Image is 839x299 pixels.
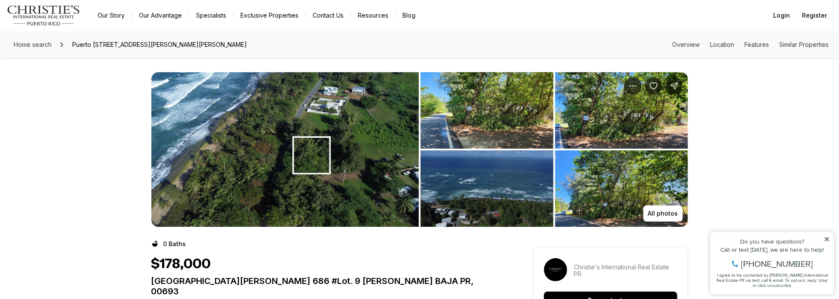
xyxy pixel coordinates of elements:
[151,72,419,227] li: 1 of 4
[744,41,769,48] a: Skip to: Features
[91,9,132,21] a: Our Story
[710,41,734,48] a: Skip to: Location
[189,9,233,21] a: Specialists
[151,276,502,296] p: [GEOGRAPHIC_DATA][PERSON_NAME] 686 #Lot. 9 [PERSON_NAME] BAJA PR, 00693
[768,7,795,24] button: Login
[234,9,305,21] a: Exclusive Properties
[35,40,107,49] span: [PHONE_NUMBER]
[421,72,553,149] button: View image gallery
[151,256,211,272] h1: $178,000
[132,9,189,21] a: Our Advantage
[9,19,124,25] div: Do you have questions?
[396,9,422,21] a: Blog
[672,41,700,48] a: Skip to: Overview
[779,41,829,48] a: Skip to: Similar Properties
[421,150,553,227] button: View image gallery
[645,77,662,95] button: Save Property: Puerto Nuevo ward 686 #Lot. 9
[7,5,80,26] img: logo
[14,41,52,48] span: Home search
[151,72,688,227] div: Listing Photos
[9,27,124,34] div: Call or text [DATE], we are here to help!
[163,241,186,247] p: 0 Baths
[624,77,642,95] button: Property options
[11,53,123,69] span: I agree to be contacted by [PERSON_NAME] International Real Estate PR via text, call & email. To ...
[773,12,790,19] span: Login
[666,77,683,95] button: Share Property: Puerto Nuevo ward 686 #Lot. 9
[555,72,688,149] button: View image gallery
[672,41,829,48] nav: Page section menu
[421,72,688,227] li: 2 of 4
[151,72,419,227] button: View image gallery
[10,38,55,52] a: Home search
[306,9,350,21] button: Contact Us
[648,210,678,217] p: All photos
[574,264,677,278] p: Christie's International Real Estate PR
[797,7,832,24] button: Register
[69,38,250,52] span: Puerto [STREET_ADDRESS][PERSON_NAME][PERSON_NAME]
[351,9,395,21] a: Resources
[555,150,688,227] button: View image gallery
[643,205,683,222] button: All photos
[802,12,827,19] span: Register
